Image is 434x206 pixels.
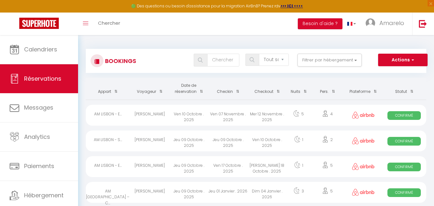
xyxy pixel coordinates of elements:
a: >>> ICI <<<< [280,3,303,9]
h3: Bookings [103,54,136,68]
th: Sort by guest [130,78,169,100]
input: Chercher [207,54,239,67]
button: Actions [378,54,428,67]
img: logout [419,20,427,28]
th: Sort by people [311,78,345,100]
span: Amarelo [379,19,404,27]
span: Réservations [24,75,61,83]
a: Chercher [93,13,125,35]
span: Chercher [98,20,120,26]
span: Paiements [24,162,54,170]
th: Sort by nights [287,78,310,100]
th: Sort by booking date [169,78,208,100]
span: Calendriers [24,45,57,53]
th: Sort by checkin [208,78,248,100]
span: Analytics [24,133,50,141]
span: Hébergement [24,191,64,199]
th: Sort by status [382,78,426,100]
a: ... Amarelo [361,13,412,35]
span: Messages [24,103,53,112]
button: Filtrer par hébergement [297,54,362,67]
th: Sort by channel [345,78,382,100]
button: Besoin d'aide ? [298,18,342,29]
th: Sort by rentals [86,78,130,100]
th: Sort by checkout [248,78,287,100]
img: Super Booking [19,18,59,29]
img: ... [366,18,375,28]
